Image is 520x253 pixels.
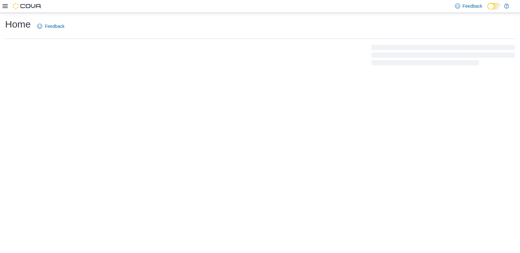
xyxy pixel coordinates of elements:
[35,20,67,33] a: Feedback
[487,3,501,10] input: Dark Mode
[13,3,42,9] img: Cova
[5,18,31,31] h1: Home
[45,23,64,29] span: Feedback
[463,3,482,9] span: Feedback
[371,46,515,67] span: Loading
